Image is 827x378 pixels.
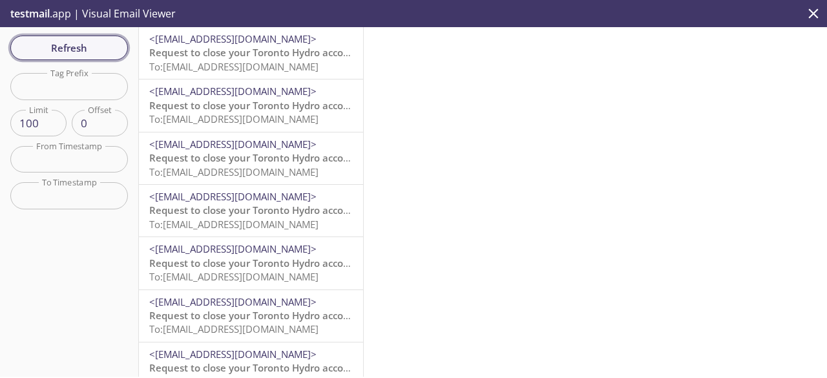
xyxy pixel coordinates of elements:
div: <[EMAIL_ADDRESS][DOMAIN_NAME]>Request to close your Toronto Hydro accountTo:[EMAIL_ADDRESS][DOMAI... [139,290,363,342]
span: To: [EMAIL_ADDRESS][DOMAIN_NAME] [149,270,319,283]
span: To: [EMAIL_ADDRESS][DOMAIN_NAME] [149,322,319,335]
span: Request to close your Toronto Hydro account [149,46,360,59]
span: <[EMAIL_ADDRESS][DOMAIN_NAME]> [149,138,317,151]
span: testmail [10,6,50,21]
span: <[EMAIL_ADDRESS][DOMAIN_NAME]> [149,242,317,255]
span: Request to close your Toronto Hydro account [149,151,360,164]
span: Request to close your Toronto Hydro account [149,99,360,112]
span: <[EMAIL_ADDRESS][DOMAIN_NAME]> [149,190,317,203]
span: To: [EMAIL_ADDRESS][DOMAIN_NAME] [149,165,319,178]
span: <[EMAIL_ADDRESS][DOMAIN_NAME]> [149,348,317,361]
span: Request to close your Toronto Hydro account [149,204,360,216]
div: <[EMAIL_ADDRESS][DOMAIN_NAME]>Request to close your Toronto Hydro accountTo:[EMAIL_ADDRESS][DOMAI... [139,79,363,131]
span: Request to close your Toronto Hydro account [149,309,360,322]
span: To: [EMAIL_ADDRESS][DOMAIN_NAME] [149,60,319,73]
div: <[EMAIL_ADDRESS][DOMAIN_NAME]>Request to close your Toronto Hydro accountTo:[EMAIL_ADDRESS][DOMAI... [139,27,363,79]
span: To: [EMAIL_ADDRESS][DOMAIN_NAME] [149,218,319,231]
span: Refresh [21,39,118,56]
div: <[EMAIL_ADDRESS][DOMAIN_NAME]>Request to close your Toronto Hydro accountTo:[EMAIL_ADDRESS][DOMAI... [139,132,363,184]
span: Request to close your Toronto Hydro account [149,361,360,374]
span: <[EMAIL_ADDRESS][DOMAIN_NAME]> [149,85,317,98]
span: <[EMAIL_ADDRESS][DOMAIN_NAME]> [149,295,317,308]
button: Refresh [10,36,128,60]
div: <[EMAIL_ADDRESS][DOMAIN_NAME]>Request to close your Toronto Hydro accountTo:[EMAIL_ADDRESS][DOMAI... [139,237,363,289]
span: To: [EMAIL_ADDRESS][DOMAIN_NAME] [149,112,319,125]
div: <[EMAIL_ADDRESS][DOMAIN_NAME]>Request to close your Toronto Hydro accountTo:[EMAIL_ADDRESS][DOMAI... [139,185,363,236]
span: <[EMAIL_ADDRESS][DOMAIN_NAME]> [149,32,317,45]
span: Request to close your Toronto Hydro account [149,257,360,269]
